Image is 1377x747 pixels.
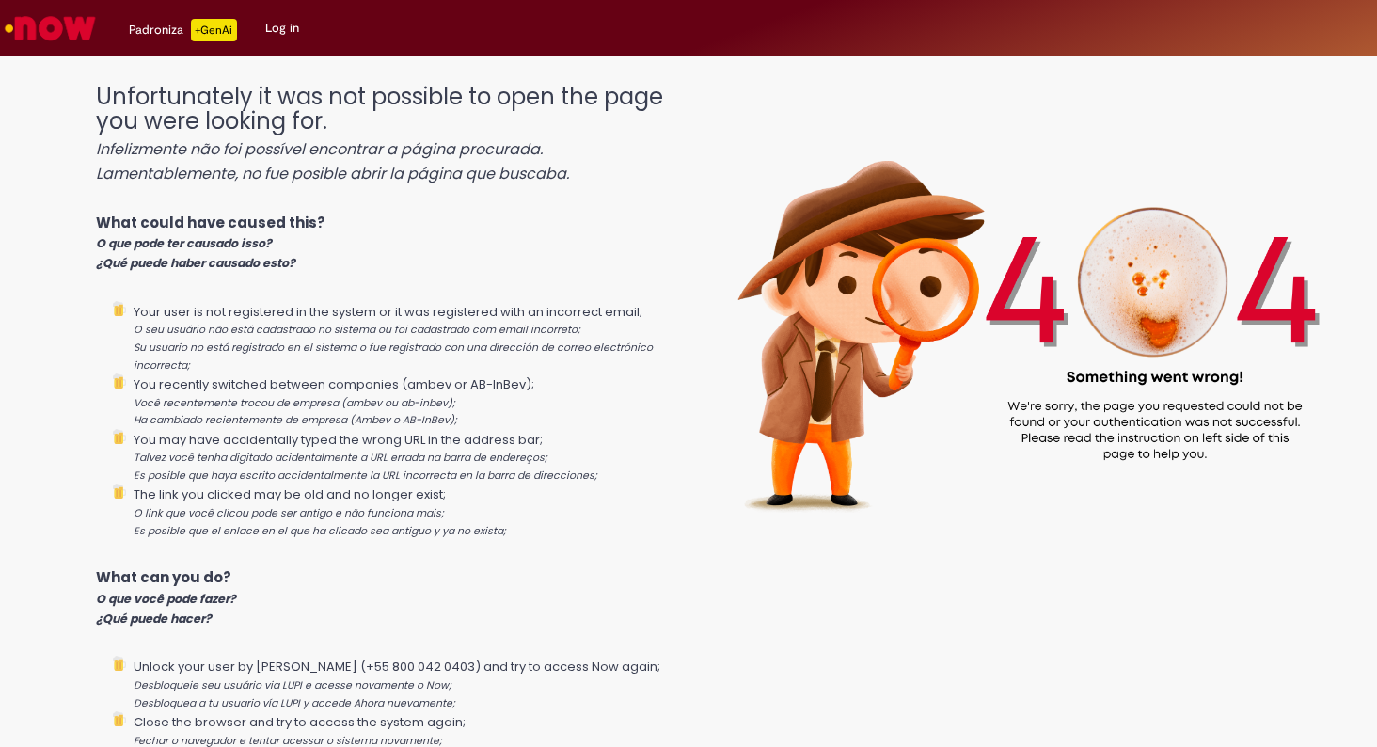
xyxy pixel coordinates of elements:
i: Desbloquea a tu usuario vía LUPI y accede Ahora nuevamente; [134,696,455,710]
h1: Unfortunately it was not possible to open the page you were looking for. [96,85,673,184]
li: Your user is not registered in the system or it was registered with an incorrect email; [134,301,673,373]
i: O que pode ter causado isso? [96,235,272,251]
i: Desbloqueie seu usuário via LUPI e acesse novamente o Now; [134,678,451,692]
p: What could have caused this? [96,213,673,273]
li: You recently switched between companies (ambev or AB-InBev); [134,373,673,429]
i: Lamentablemente, no fue posible abrir la página que buscaba. [96,163,569,184]
li: The link you clicked may be old and no longer exist; [134,484,673,539]
i: Su usuario no está registrado en el sistema o fue registrado con una dirección de correo electrón... [134,341,653,373]
i: Es posible que el enlace en el que ha clicado sea antiguo y ya no exista; [134,524,506,538]
p: +GenAi [191,19,237,41]
p: What can you do? [96,567,673,628]
i: O link que você clicou pode ser antigo e não funciona mais; [134,506,444,520]
i: Es posible que haya escrito accidentalmente la URL incorrecta en la barra de direcciones; [134,469,597,483]
li: Unlock your user by [PERSON_NAME] (+55 800 042 0403) and try to access Now again; [134,656,673,711]
img: 404_ambev_new.png [673,66,1377,557]
i: Talvez você tenha digitado acidentalmente a URL errada na barra de endereços; [134,451,547,465]
div: Padroniza [129,19,237,41]
i: O que você pode fazer? [96,591,236,607]
li: You may have accidentally typed the wrong URL in the address bar; [134,429,673,485]
img: ServiceNow [2,9,99,47]
i: Ha cambiado recientemente de empresa (Ambev o AB-InBev); [134,413,457,427]
i: Você recentemente trocou de empresa (ambev ou ab-inbev); [134,396,455,410]
i: Infelizmente não foi possível encontrar a página procurada. [96,138,543,160]
i: ¿Qué puede haber causado esto? [96,255,295,271]
i: ¿Qué puede hacer? [96,611,212,627]
i: O seu usuário não está cadastrado no sistema ou foi cadastrado com email incorreto; [134,323,580,337]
